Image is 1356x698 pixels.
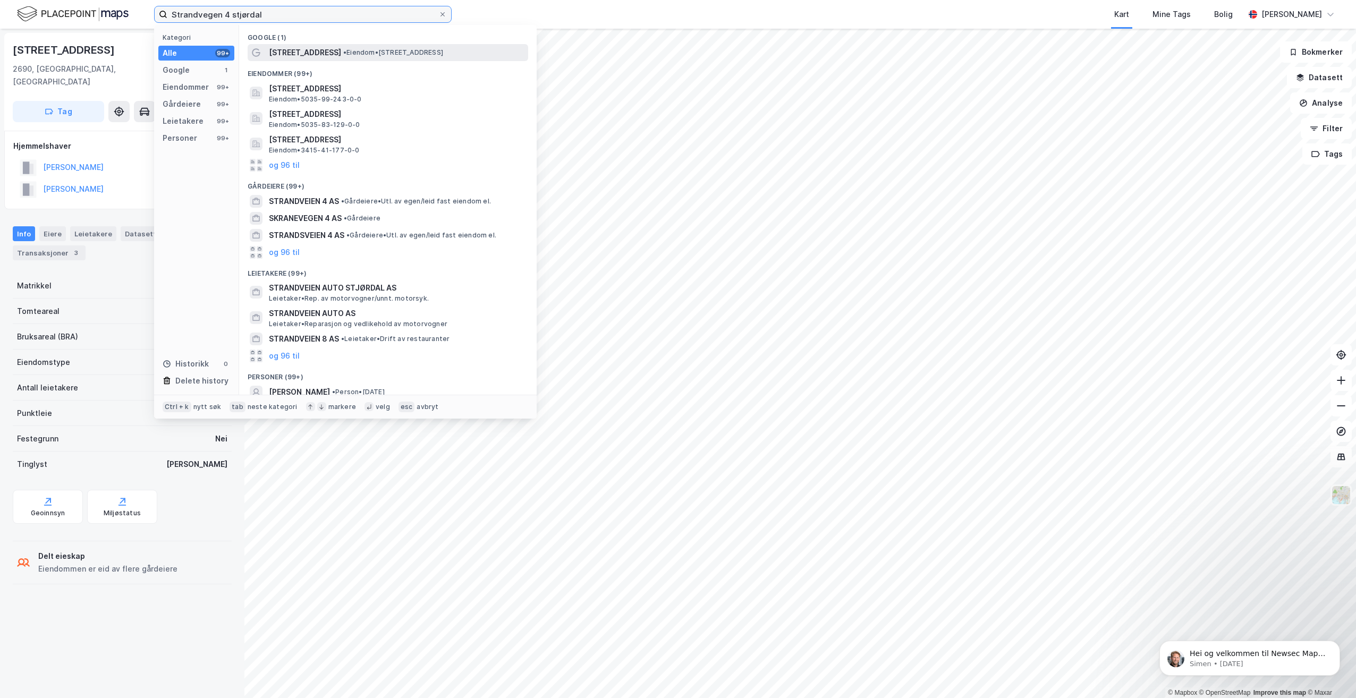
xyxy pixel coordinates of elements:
[17,432,58,445] div: Festegrunn
[1290,92,1352,114] button: Analyse
[13,41,117,58] div: [STREET_ADDRESS]
[222,360,230,368] div: 0
[215,83,230,91] div: 99+
[269,146,360,155] span: Eiendom • 3415-41-177-0-0
[332,388,335,396] span: •
[222,66,230,74] div: 1
[332,388,385,396] span: Person • [DATE]
[1301,118,1352,139] button: Filter
[269,350,300,362] button: og 96 til
[175,374,228,387] div: Delete history
[215,432,227,445] div: Nei
[193,403,222,411] div: nytt søk
[269,46,341,59] span: [STREET_ADDRESS]
[269,282,524,294] span: STRANDVEIEN AUTO STJØRDAL AS
[341,335,450,343] span: Leietaker • Drift av restauranter
[17,458,47,471] div: Tinglyst
[346,231,496,240] span: Gårdeiere • Utl. av egen/leid fast eiendom el.
[341,335,344,343] span: •
[269,159,300,172] button: og 96 til
[163,132,197,144] div: Personer
[17,5,129,23] img: logo.f888ab2527a4732fd821a326f86c7f29.svg
[239,261,537,280] div: Leietakere (99+)
[1280,41,1352,63] button: Bokmerker
[269,212,342,225] span: SKRANEVEGEN 4 AS
[341,197,491,206] span: Gårdeiere • Utl. av egen/leid fast eiendom el.
[215,100,230,108] div: 99+
[269,195,339,208] span: STRANDVEIEN 4 AS
[17,305,60,318] div: Tomteareal
[1168,689,1197,696] a: Mapbox
[1199,689,1251,696] a: OpenStreetMap
[239,25,537,44] div: Google (1)
[269,294,429,303] span: Leietaker • Rep. av motorvogner/unnt. motorsyk.
[328,403,356,411] div: markere
[38,550,177,563] div: Delt eieskap
[13,226,35,241] div: Info
[417,403,438,411] div: avbryt
[346,231,350,239] span: •
[17,381,78,394] div: Antall leietakere
[269,333,339,345] span: STRANDVEIEN 8 AS
[163,115,204,127] div: Leietakere
[1152,8,1191,21] div: Mine Tags
[163,81,209,93] div: Eiendommer
[13,245,86,260] div: Transaksjoner
[399,402,415,412] div: esc
[269,386,330,398] span: [PERSON_NAME]
[1214,8,1233,21] div: Bolig
[215,134,230,142] div: 99+
[239,174,537,193] div: Gårdeiere (99+)
[163,64,190,76] div: Google
[121,226,160,241] div: Datasett
[38,563,177,575] div: Eiendommen er eid av flere gårdeiere
[269,82,524,95] span: [STREET_ADDRESS]
[1287,67,1352,88] button: Datasett
[13,140,231,152] div: Hjemmelshaver
[269,95,362,104] span: Eiendom • 5035-99-243-0-0
[376,403,390,411] div: velg
[1143,618,1356,693] iframe: Intercom notifications message
[230,402,245,412] div: tab
[71,248,81,258] div: 3
[215,117,230,125] div: 99+
[17,407,52,420] div: Punktleie
[1331,485,1351,505] img: Z
[104,509,141,517] div: Miljøstatus
[166,458,227,471] div: [PERSON_NAME]
[39,226,66,241] div: Eiere
[344,214,347,222] span: •
[343,48,346,56] span: •
[163,98,201,110] div: Gårdeiere
[215,49,230,57] div: 99+
[163,402,191,412] div: Ctrl + k
[239,61,537,80] div: Eiendommer (99+)
[17,356,70,369] div: Eiendomstype
[1302,143,1352,165] button: Tags
[269,320,447,328] span: Leietaker • Reparasjon og vedlikehold av motorvogner
[239,364,537,384] div: Personer (99+)
[344,214,380,223] span: Gårdeiere
[163,357,209,370] div: Historikk
[269,121,360,129] span: Eiendom • 5035-83-129-0-0
[1253,689,1306,696] a: Improve this map
[163,47,177,59] div: Alle
[1114,8,1129,21] div: Kart
[269,108,524,121] span: [STREET_ADDRESS]
[17,279,52,292] div: Matrikkel
[269,229,344,242] span: STRANDSVEIEN 4 AS
[248,403,298,411] div: neste kategori
[13,101,104,122] button: Tag
[343,48,443,57] span: Eiendom • [STREET_ADDRESS]
[269,246,300,259] button: og 96 til
[341,197,344,205] span: •
[269,307,524,320] span: STRANDVEIEN AUTO AS
[31,509,65,517] div: Geoinnsyn
[163,33,234,41] div: Kategori
[1261,8,1322,21] div: [PERSON_NAME]
[13,63,188,88] div: 2690, [GEOGRAPHIC_DATA], [GEOGRAPHIC_DATA]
